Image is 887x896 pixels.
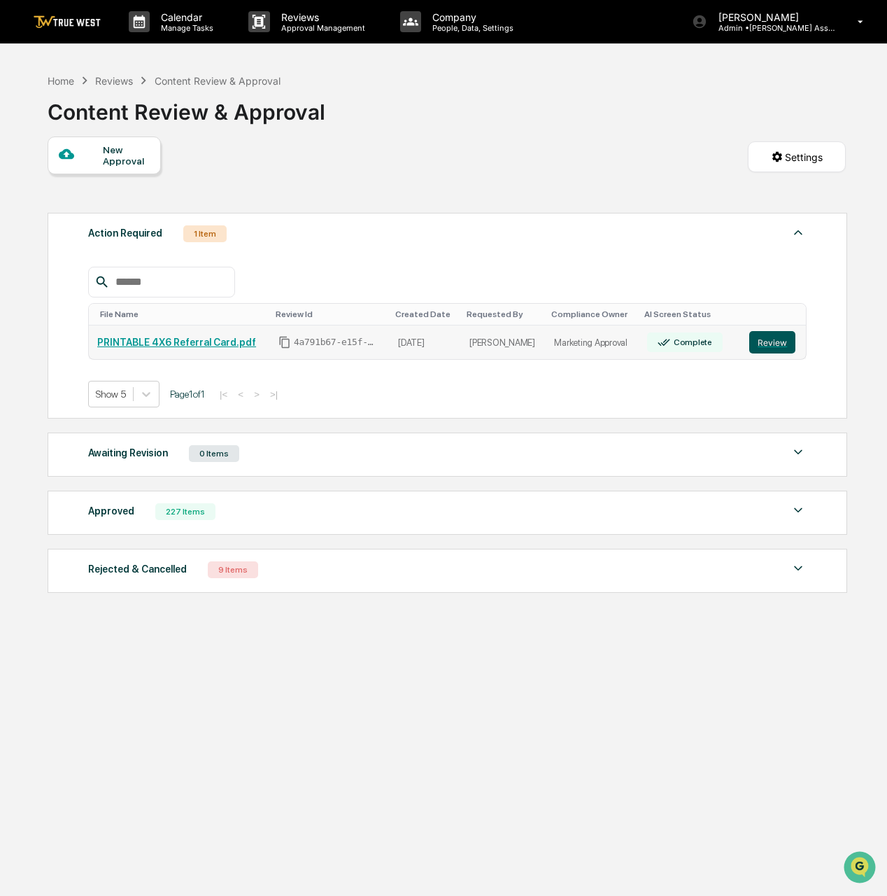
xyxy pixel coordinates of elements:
[95,75,133,87] div: Reviews
[183,225,227,242] div: 1 Item
[208,561,258,578] div: 9 Items
[752,309,800,319] div: Toggle SortBy
[234,388,248,400] button: <
[467,309,540,319] div: Toggle SortBy
[14,177,25,188] div: 🖐️
[238,111,255,127] button: Start new chat
[88,502,134,520] div: Approved
[48,106,229,120] div: Start new chat
[250,388,264,400] button: >
[270,11,372,23] p: Reviews
[14,106,39,132] img: 1746055101610-c473b297-6a78-478c-a979-82029cc54cd1
[48,120,177,132] div: We're available if you need us!
[88,444,168,462] div: Awaiting Revision
[294,337,378,348] span: 4a791b67-e15f-4736-9901-562c9a68a6e0
[748,141,846,172] button: Settings
[99,236,169,247] a: Powered byPylon
[155,75,281,87] div: Content Review & Approval
[139,237,169,247] span: Pylon
[546,325,639,360] td: Marketing Approval
[421,23,520,33] p: People, Data, Settings
[215,388,232,400] button: |<
[8,170,96,195] a: 🖐️Preclearance
[101,177,113,188] div: 🗄️
[790,224,807,241] img: caret
[749,331,795,353] button: Review
[150,11,220,23] p: Calendar
[97,337,256,348] a: PRINTABLE 4X6 Referral Card.pdf
[48,88,325,125] div: Content Review & Approval
[276,309,384,319] div: Toggle SortBy
[671,337,712,347] div: Complete
[8,197,94,222] a: 🔎Data Lookup
[270,23,372,33] p: Approval Management
[28,202,88,216] span: Data Lookup
[103,144,150,167] div: New Approval
[14,29,255,51] p: How can we help?
[842,850,880,888] iframe: Open customer support
[88,560,187,578] div: Rejected & Cancelled
[28,176,90,190] span: Preclearance
[551,309,633,319] div: Toggle SortBy
[155,503,215,520] div: 227 Items
[395,309,455,319] div: Toggle SortBy
[36,63,231,78] input: Clear
[266,388,282,400] button: >|
[790,502,807,519] img: caret
[390,325,461,360] td: [DATE]
[150,23,220,33] p: Manage Tasks
[88,224,162,242] div: Action Required
[461,325,546,360] td: [PERSON_NAME]
[644,309,735,319] div: Toggle SortBy
[790,444,807,461] img: caret
[100,309,264,319] div: Toggle SortBy
[749,331,797,353] a: Review
[96,170,179,195] a: 🗄️Attestations
[421,11,520,23] p: Company
[189,445,239,462] div: 0 Items
[170,388,205,400] span: Page 1 of 1
[115,176,173,190] span: Attestations
[707,11,837,23] p: [PERSON_NAME]
[790,560,807,577] img: caret
[48,75,74,87] div: Home
[278,336,291,349] span: Copy Id
[34,15,101,29] img: logo
[14,204,25,215] div: 🔎
[707,23,837,33] p: Admin • [PERSON_NAME] Asset Management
